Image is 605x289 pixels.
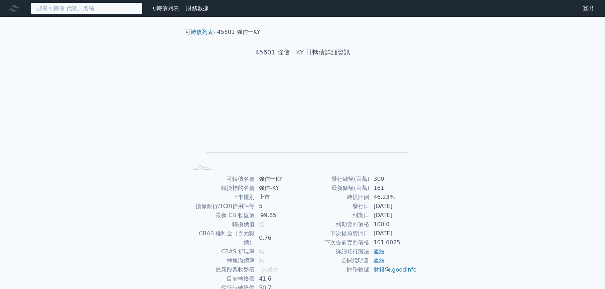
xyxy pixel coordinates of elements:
td: 上市櫃別 [188,193,255,202]
a: goodinfo [392,266,416,273]
li: › [185,28,215,36]
td: 41.6 [255,274,302,283]
td: [DATE] [369,202,417,211]
td: 5 [255,202,302,211]
td: 到期日 [302,211,369,220]
td: 101.0025 [369,238,417,247]
span: 無 [259,257,264,264]
td: 可轉債名稱 [188,175,255,184]
a: 可轉債列表 [185,29,213,35]
a: 連結 [373,257,385,264]
td: [DATE] [369,229,417,238]
td: CBAS 權利金（百元報價） [188,229,255,247]
td: 46.23% [369,193,417,202]
td: 最新餘額(百萬) [302,184,369,193]
a: 可轉債列表 [151,5,179,12]
td: 轉換價值 [188,220,255,229]
td: 到期賣回價格 [302,220,369,229]
td: 強信一KY [255,175,302,184]
div: 99.85 [259,211,278,220]
span: 無 [259,221,264,228]
span: 無成交 [262,266,278,273]
td: 下次提前賣回價格 [302,238,369,247]
td: [DATE] [369,211,417,220]
td: 最新股票收盤價 [188,265,255,274]
td: 強信-KY [255,184,302,193]
td: CBAS 折現率 [188,247,255,256]
td: 轉換標的名稱 [188,184,255,193]
span: 無 [259,248,264,255]
td: 財務數據 [302,265,369,274]
td: 公開說明書 [302,256,369,265]
td: 161 [369,184,417,193]
td: 目前轉換價 [188,274,255,283]
td: 轉換溢價率 [188,256,255,265]
a: 登出 [577,3,599,14]
a: 財務數據 [186,5,209,12]
td: , [369,265,417,274]
td: 上市 [255,193,302,202]
g: Chart [199,79,409,162]
td: 詳細發行辦法 [302,247,369,256]
td: 發行總額(百萬) [302,175,369,184]
h1: 45601 強信一KY 可轉債詳細資訊 [180,47,425,57]
td: 發行日 [302,202,369,211]
td: 最新 CB 收盤價 [188,211,255,220]
td: 擔保銀行/TCRI信用評等 [188,202,255,211]
a: 財報狗 [373,266,390,273]
td: 0.76 [255,229,302,247]
td: 轉換比例 [302,193,369,202]
td: 300 [369,175,417,184]
input: 搜尋可轉債 代號／名稱 [31,2,143,14]
a: 連結 [373,248,385,255]
td: 100.0 [369,220,417,229]
li: 45601 強信一KY [217,28,261,36]
td: 下次提前賣回日 [302,229,369,238]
